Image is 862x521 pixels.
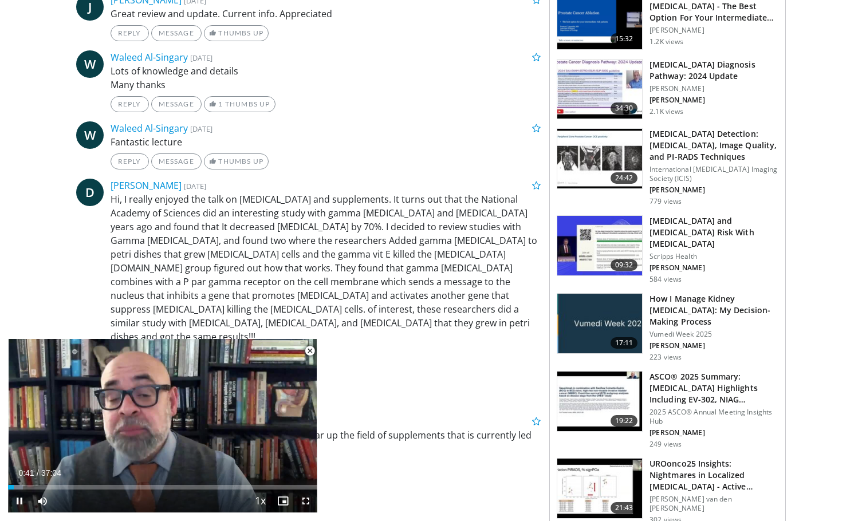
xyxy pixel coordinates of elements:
p: 223 views [650,353,682,362]
video-js: Video Player [8,339,317,513]
button: Playback Rate [249,490,271,512]
button: Mute [31,490,54,512]
button: Close [298,339,321,363]
img: b83f7102-91a6-4458-bd6c-e102900f138c.png.150x105_q85_crop-smart_upscale.jpg [557,294,642,353]
a: 09:32 [MEDICAL_DATA] and [MEDICAL_DATA] Risk With [MEDICAL_DATA] Scripps Health [PERSON_NAME] 584... [557,215,778,284]
span: 15:32 [611,33,638,45]
p: Fantastic lecture [111,135,541,149]
p: [PERSON_NAME] [650,26,778,35]
p: [PERSON_NAME] [650,96,778,105]
h3: How I Manage Kidney [MEDICAL_DATA]: My Decision-Making Process [650,293,778,327]
p: 584 views [650,275,682,284]
span: 0:41 [18,468,34,477]
a: [PERSON_NAME] [111,179,182,192]
h3: [MEDICAL_DATA] and [MEDICAL_DATA] Risk With [MEDICAL_DATA] [650,215,778,250]
a: 19:22 ASCO® 2025 Summary: [MEDICAL_DATA] Highlights Including EV-302, NIAG… 2025 ASCO® Annual Mee... [557,371,778,449]
p: Vumedi Week 2025 [650,330,778,339]
span: 34:30 [611,102,638,114]
a: Message [151,96,202,112]
p: [PERSON_NAME] [650,428,778,437]
a: 17:11 How I Manage Kidney [MEDICAL_DATA]: My Decision-Making Process Vumedi Week 2025 [PERSON_NAM... [557,293,778,362]
a: Reply [111,96,149,112]
a: Message [151,25,202,41]
a: D [76,179,104,206]
a: Waleed Al-Singary [111,51,188,64]
span: 24:42 [611,172,638,184]
a: W [76,50,104,78]
h3: [MEDICAL_DATA] Detection: [MEDICAL_DATA], Image Quality, and PI-RADS Techniques [650,128,778,163]
a: W [76,121,104,149]
button: Enable picture-in-picture mode [271,490,294,512]
p: Hi, I really enjoyed the talk on [MEDICAL_DATA] and supplements. It turns out that the National A... [111,192,541,385]
p: Great job mate. Us docs need to step in and clear up the field of supplements that is currently l... [111,428,541,456]
h3: UROonco25 Insights: Nightmares in Localized [MEDICAL_DATA] - Active… [650,458,778,492]
img: 11abbcd4-a476-4be7-920b-41eb594d8390.150x105_q85_crop-smart_upscale.jpg [557,216,642,275]
span: 19:22 [611,415,638,427]
button: Pause [8,490,31,512]
a: Reply [111,25,149,41]
p: International [MEDICAL_DATA] Imaging Society (ICIS) [650,165,778,183]
span: 37:04 [41,468,61,477]
span: 17:11 [611,337,638,349]
a: Waleed Al-Singary [111,122,188,135]
p: [PERSON_NAME] [650,341,778,350]
img: d7c5797d-5802-486f-865a-da75fbf448e9.150x105_q85_crop-smart_upscale.jpg [557,129,642,188]
h3: [MEDICAL_DATA] Diagnosis Pathway: 2024 Update [650,59,778,82]
p: Lots of knowledge and details Many thanks [111,64,541,92]
small: [DATE] [184,181,206,191]
p: [PERSON_NAME] [650,263,778,273]
img: 27ba0533-621d-4fc0-ba24-a5db929ebf63.150x105_q85_crop-smart_upscale.jpg [557,459,642,518]
a: Reply [111,153,149,169]
p: [PERSON_NAME] [650,84,778,93]
small: [DATE] [190,53,212,63]
small: [DATE] [190,124,212,134]
div: Progress Bar [8,485,317,490]
img: 821cb91e-c7b0-417e-979e-3c1d4c396d91.150x105_q85_crop-smart_upscale.jpg [557,60,642,119]
a: Thumbs Up [204,153,269,169]
a: Thumbs Up [204,25,269,41]
p: 779 views [650,197,682,206]
p: [PERSON_NAME] [650,185,778,195]
h3: ASCO® 2025 Summary: [MEDICAL_DATA] Highlights Including EV-302, NIAG… [650,371,778,405]
p: 2.1K views [650,107,683,116]
span: 1 [218,100,223,108]
span: / [37,468,39,477]
p: Great review and update. Current info. Appreciated [111,7,541,21]
a: 24:42 [MEDICAL_DATA] Detection: [MEDICAL_DATA], Image Quality, and PI-RADS Techniques Internation... [557,128,778,206]
img: f3993902-0970-41b1-a8ef-8d237544bb92.150x105_q85_crop-smart_upscale.jpg [557,372,642,431]
a: 34:30 [MEDICAL_DATA] Diagnosis Pathway: 2024 Update [PERSON_NAME] [PERSON_NAME] 2.1K views [557,59,778,120]
p: 249 views [650,440,682,449]
span: 21:43 [611,502,638,514]
p: 1.2K views [650,37,683,46]
p: [PERSON_NAME] van den [PERSON_NAME] [650,495,778,513]
p: Scripps Health [650,252,778,261]
a: Message [151,153,202,169]
span: 09:32 [611,259,638,271]
a: 1 Thumbs Up [204,96,275,112]
p: 2025 ASCO® Annual Meeting Insights Hub [650,408,778,426]
button: Fullscreen [294,490,317,512]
